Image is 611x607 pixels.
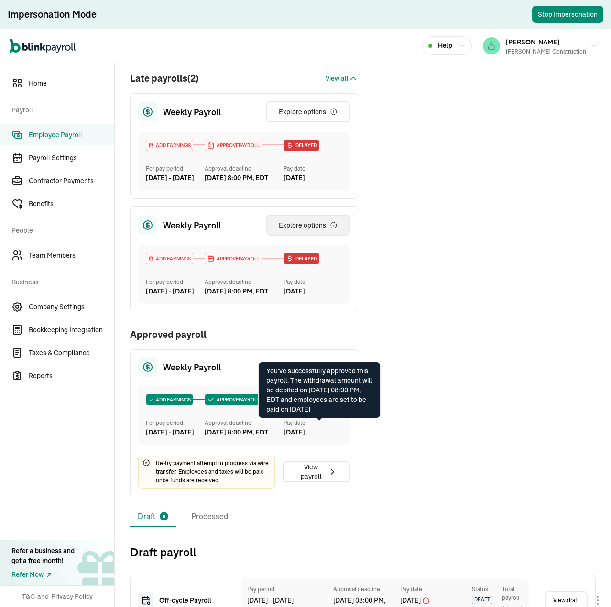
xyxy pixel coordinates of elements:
div: Approval deadline [205,419,279,427]
button: View all [326,73,358,84]
div: Pay period [247,585,324,594]
span: Contractor Payments [29,176,114,186]
span: Help [438,41,452,51]
div: Explore options [279,220,338,230]
a: Refer Now [11,570,75,580]
nav: Global [10,32,76,60]
div: [DATE] [400,596,462,606]
div: Refer a business and get a free month! [11,546,75,566]
div: Pay date [284,164,342,173]
span: T&C [22,592,35,601]
button: View payroll [283,461,350,482]
span: $ 221.90 [323,361,350,373]
div: [DATE] 8:00 PM, EDT [205,173,268,183]
span: APPROVE PAYROLL [215,396,260,403]
div: Approval deadline [205,278,279,286]
div: Approval deadline [205,164,279,173]
span: Delayed [294,255,317,262]
div: [DATE] - [DATE] [146,427,205,437]
span: Home [29,78,114,88]
span: Delayed [294,142,317,149]
span: Company Settings [29,302,114,312]
div: [DATE] 8:00 PM, EDT [205,286,268,296]
div: You've successfully approved this payroll. The withdrawal amount will be debited on [DATE] 08:00 ... [258,362,381,418]
li: Processed [184,507,236,527]
div: View payroll [295,462,338,481]
span: Team Members [29,250,114,260]
span: Re-try payment attempt in progress via wire transfer. Employees and taxes will be paid once funds... [156,459,271,485]
h1: Approved payroll [130,327,358,342]
span: Taxes & Compliance [29,348,114,358]
div: For pay period [146,278,205,286]
div: [DATE] - [DATE] [146,286,205,296]
span: Benefits [29,199,114,209]
span: Employee Payroll [29,130,114,140]
button: [PERSON_NAME][PERSON_NAME] Construction [479,34,601,58]
div: ADD EARNINGS [146,394,193,405]
div: Off-cycle Payroll [159,596,226,606]
span: Payroll Settings [29,153,114,163]
div: ADD EARNINGS [146,140,193,151]
div: Pay date [284,278,342,286]
span: People [11,216,109,243]
span: 6 [163,513,165,520]
li: Draft [130,507,176,527]
button: Explore options [266,101,350,122]
div: Pay date [400,585,462,594]
div: [DATE] - [DATE] [247,596,324,606]
span: Privacy Policy [51,592,93,601]
div: [DATE] [284,286,342,296]
span: Business [11,268,109,294]
span: Weekly Payroll [163,219,221,232]
span: APPROVE PAYROLL [215,142,260,149]
button: Help [422,36,472,55]
div: [DATE] [284,427,342,437]
div: ADD EARNINGS [146,253,193,264]
iframe: Chat Widget [452,504,611,607]
div: Impersonation Mode [8,8,97,21]
h2: Draft payroll [130,544,596,560]
div: For pay period [146,164,205,173]
span: Bookkeeping Integration [29,325,114,335]
div: For pay period [146,419,205,427]
span: Payroll [11,96,109,122]
h1: Late payrolls (2) [130,71,198,86]
span: [PERSON_NAME] [506,38,560,46]
div: [PERSON_NAME] Construction [506,47,586,56]
button: Explore options [266,215,350,236]
div: [DATE] - [DATE] [146,173,205,183]
span: View all [326,74,349,84]
div: [DATE] 8:00 PM, EDT [205,427,268,437]
div: [DATE] [284,173,342,183]
button: Stop Impersonation [532,6,603,23]
span: Reports [29,371,114,381]
span: APPROVE PAYROLL [215,255,260,262]
div: Explore options [279,107,338,117]
span: Weekly Payroll [163,106,221,119]
div: Pay date [284,419,342,427]
span: Weekly Payroll [163,361,221,374]
div: Approval deadline [333,585,391,594]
